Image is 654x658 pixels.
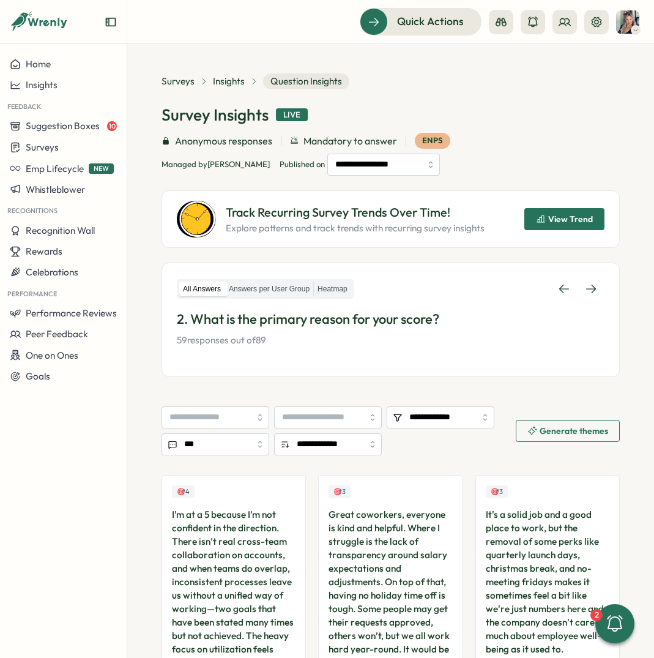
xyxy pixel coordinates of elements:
span: Rewards [26,245,62,257]
label: Heatmap [314,282,351,297]
p: Managed by [162,159,270,170]
span: Emp Lifecycle [26,163,84,174]
span: Quick Actions [397,13,464,29]
span: NEW [89,163,114,174]
div: Upvotes [329,485,351,498]
span: Performance Reviews [26,307,117,319]
span: One on Ones [26,350,78,361]
span: Mandatory to answer [303,133,397,149]
div: Live [276,108,308,122]
div: Upvotes [172,485,195,498]
span: Generate themes [540,427,608,435]
div: eNPS [415,133,450,149]
span: View Trend [548,215,593,223]
a: Insights [213,75,245,88]
span: Whistleblower [26,184,85,195]
span: [PERSON_NAME] [207,159,270,169]
button: View Trend [524,208,604,230]
div: It's a solid job and a good place to work, but the removal of some perks like quarterly launch da... [486,508,609,656]
span: Suggestion Boxes [26,120,100,132]
button: 2 [595,604,634,643]
label: Answers per User Group [225,282,313,297]
span: Peer Feedback [26,328,88,340]
span: Insights [26,79,58,91]
span: Published on [280,154,440,176]
a: Surveys [162,75,195,88]
span: Goals [26,370,50,382]
p: Explore patterns and track trends with recurring survey insights [226,222,485,235]
button: Generate themes [516,420,620,442]
div: 2 [590,609,603,621]
label: All Answers [179,282,225,297]
img: Chris Quinn [616,10,639,34]
p: Track Recurring Survey Trends Over Time! [226,203,485,222]
span: Anonymous responses [175,133,272,149]
h1: Survey Insights [162,104,269,125]
p: 2. What is the primary reason for your score? [177,310,604,329]
button: Expand sidebar [105,16,117,28]
button: Quick Actions [360,8,481,35]
span: Question Insights [263,73,349,89]
p: 59 responses out of 89 [177,334,604,347]
div: Upvotes [486,485,508,498]
span: 10 [107,121,117,131]
span: Home [26,58,51,70]
span: Recognition Wall [26,225,95,236]
span: Surveys [26,141,59,153]
span: Celebrations [26,266,78,278]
